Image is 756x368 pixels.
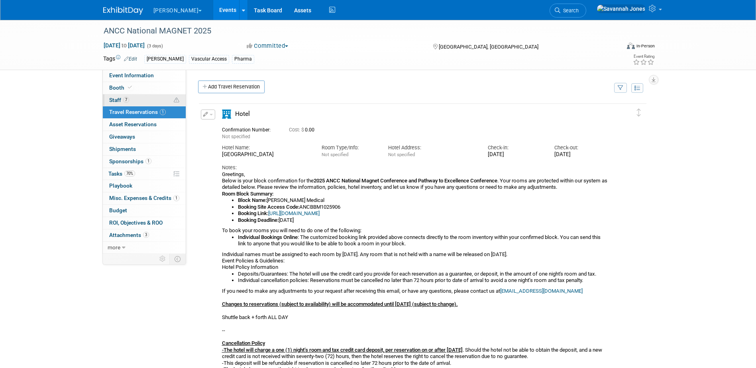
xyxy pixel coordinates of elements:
[388,152,415,157] span: Not specified
[109,97,129,103] span: Staff
[109,84,134,91] span: Booth
[128,85,132,90] i: Booth reservation complete
[238,271,609,277] li: Deposits/Guarantees: The hotel will use the credit card you provide for each reservation as a gua...
[289,127,305,133] span: Cost: $
[103,217,186,229] a: ROI, Objectives & ROO
[109,158,151,164] span: Sponsorships
[103,205,186,217] a: Budget
[560,8,579,14] span: Search
[238,197,609,204] li: [PERSON_NAME] Medical
[144,55,186,63] div: [PERSON_NAME]
[103,55,137,64] td: Tags
[103,168,186,180] a: Tasks70%
[500,288,583,294] a: [EMAIL_ADDRESS][DOMAIN_NAME]
[109,195,179,201] span: Misc. Expenses & Credits
[637,109,641,117] i: Click and drag to move item
[173,195,179,201] span: 1
[123,97,129,103] span: 7
[189,55,229,63] div: Vascular Access
[238,197,267,203] b: Block Name:
[124,170,135,176] span: 70%
[156,254,170,264] td: Personalize Event Tab Strip
[554,144,609,151] div: Check-out:
[108,244,120,251] span: more
[633,55,654,59] div: Event Rating
[314,178,497,184] b: 2025 ANCC National Magnet Conference and Pathway to Excellence Conference
[222,144,310,151] div: Hotel Name:
[109,133,135,140] span: Giveaways
[109,182,132,189] span: Playbook
[101,24,608,38] div: ANCC National MAGNET 2025
[103,42,145,49] span: [DATE] [DATE]
[238,210,268,216] b: Booking Link:
[103,70,186,82] a: Event Information
[160,109,166,115] span: 1
[322,152,348,157] span: Not specified
[169,254,186,264] td: Toggle Event Tabs
[174,97,179,104] span: Potential Scheduling Conflict -- at least one attendee is tagged in another overlapping event.
[388,144,476,151] div: Hotel Address:
[597,4,646,13] img: Savannah Jones
[627,43,635,49] img: Format-Inperson.png
[573,41,655,53] div: Event Format
[222,134,250,139] span: Not specified
[198,80,265,93] a: Add Travel Reservation
[120,42,128,49] span: to
[103,94,186,106] a: Staff7
[109,146,136,152] span: Shipments
[222,164,609,171] div: Notes:
[222,301,458,307] b: Changes to reservations (subject to availability) will be accommodated until [DATE] (subject to c...
[238,234,298,240] b: Individual Bookings Online
[124,56,137,62] a: Edit
[109,219,163,226] span: ROI, Objectives & ROO
[109,121,157,127] span: Asset Reservations
[146,43,163,49] span: (3 days)
[322,144,376,151] div: Room Type/Info:
[238,234,609,247] li: : The customized booking link provided above connects directly to the room inventory within your ...
[636,43,655,49] div: In-Person
[488,144,542,151] div: Check-in:
[103,180,186,192] a: Playbook
[103,131,186,143] a: Giveaways
[143,232,149,238] span: 3
[222,191,273,197] b: Room Block Summary:
[222,340,265,346] b: Cancellation Policy
[109,232,149,238] span: Attachments
[103,229,186,241] a: Attachments3
[109,207,127,213] span: Budget
[439,44,538,50] span: [GEOGRAPHIC_DATA], [GEOGRAPHIC_DATA]
[103,242,186,254] a: more
[222,125,277,133] div: Confirmation Number:
[222,110,231,119] i: Hotel
[488,151,542,158] div: [DATE]
[109,72,154,78] span: Event Information
[238,204,299,210] b: Booking Site Access Code:
[103,156,186,168] a: Sponsorships1
[618,86,623,91] i: Filter by Traveler
[103,143,186,155] a: Shipments
[108,170,135,177] span: Tasks
[289,127,318,133] span: 0.00
[222,347,463,353] b: -The hotel will charge a one (1) night’s room and tax credit card deposit, per reservation on or ...
[268,210,320,216] a: [URL][DOMAIN_NAME]
[550,4,586,18] a: Search
[238,217,609,223] li: [DATE]
[222,151,310,158] div: [GEOGRAPHIC_DATA]
[103,82,186,94] a: Booth
[103,192,186,204] a: Misc. Expenses & Credits1
[103,119,186,131] a: Asset Reservations
[103,7,143,15] img: ExhibitDay
[109,109,166,115] span: Travel Reservations
[244,42,291,50] button: Committed
[238,277,609,284] li: Individual cancellation policies: Reservations must be cancelled no later than 72 hours prior to ...
[238,204,609,210] li: ANCBBM1025906
[235,110,250,117] span: Hotel
[103,106,186,118] a: Travel Reservations1
[232,55,254,63] div: Pharma
[554,151,609,158] div: [DATE]
[145,158,151,164] span: 1
[238,217,279,223] b: Booking Deadline:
